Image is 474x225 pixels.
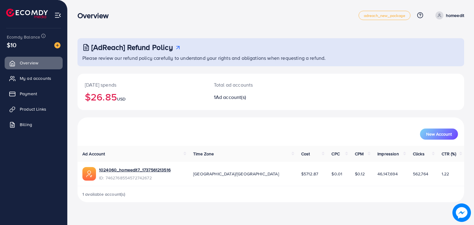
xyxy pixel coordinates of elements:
[5,57,63,69] a: Overview
[7,40,16,49] span: $10
[377,151,399,157] span: Impression
[433,11,464,19] a: homeedit
[446,12,464,19] p: homeedit
[85,81,199,88] p: [DATE] spends
[20,75,51,81] span: My ad accounts
[413,171,428,177] span: 562,764
[359,11,410,20] a: adreach_new_package
[420,129,458,140] button: New Account
[5,118,63,131] a: Billing
[355,171,365,177] span: $0.12
[193,171,279,177] span: [GEOGRAPHIC_DATA]/[GEOGRAPHIC_DATA]
[82,151,105,157] span: Ad Account
[331,171,342,177] span: $0.01
[442,171,449,177] span: 1.22
[377,171,398,177] span: 46,147,694
[5,72,63,84] a: My ad accounts
[5,88,63,100] a: Payment
[82,167,96,181] img: ic-ads-acc.e4c84228.svg
[54,42,60,48] img: image
[54,12,61,19] img: menu
[77,11,114,20] h3: Overview
[117,96,126,102] span: USD
[20,60,38,66] span: Overview
[20,106,46,112] span: Product Links
[364,14,405,18] span: adreach_new_package
[85,91,199,103] h2: $26.85
[214,81,296,88] p: Total ad accounts
[99,167,171,173] a: 1024060_homeedit7_1737561213516
[413,151,425,157] span: Clicks
[99,175,171,181] span: ID: 7462768554572742672
[82,54,460,62] p: Please review our refund policy carefully to understand your rights and obligations when requesti...
[5,103,63,115] a: Product Links
[442,151,456,157] span: CTR (%)
[453,204,471,222] img: image
[193,151,214,157] span: Time Zone
[214,94,296,100] h2: 1
[426,132,452,136] span: New Account
[20,121,32,128] span: Billing
[355,151,364,157] span: CPM
[7,34,40,40] span: Ecomdy Balance
[301,171,318,177] span: $5712.87
[216,94,246,100] span: Ad account(s)
[6,9,48,18] img: logo
[331,151,339,157] span: CPC
[20,91,37,97] span: Payment
[301,151,310,157] span: Cost
[91,43,173,52] h3: [AdReach] Refund Policy
[82,191,126,197] span: 1 available account(s)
